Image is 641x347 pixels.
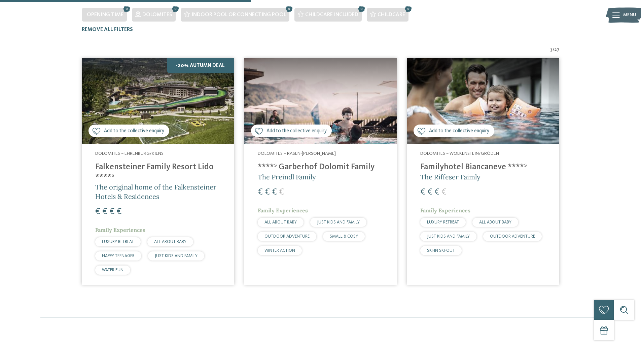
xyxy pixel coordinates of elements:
[427,188,432,197] span: €
[109,207,114,216] span: €
[258,173,316,181] span: The Preindl Family
[104,128,164,135] span: Add to the collective enquiry
[102,254,135,258] span: HAPPY TEENAGER
[305,12,358,18] span: Childcare included
[116,207,121,216] span: €
[420,188,425,197] span: €
[155,254,198,258] span: JUST KIDS AND FAMILY
[95,207,100,216] span: €
[378,12,405,18] span: Childcare
[427,234,470,239] span: JUST KIDS AND FAMILY
[265,188,270,197] span: €
[553,46,555,53] span: /
[244,58,397,285] a: Looking for family hotels? Find the best ones here! Add to the collective enquiry Dolomites – Ras...
[95,162,221,182] h4: Falkensteiner Family Resort Lido ****ˢ
[330,234,358,239] span: SMALL & COSY
[154,240,186,244] span: ALL ABOUT BABY
[95,227,145,233] span: Family Experiences
[279,188,284,197] span: €
[266,128,327,135] span: Add to the collective enquiry
[258,151,336,156] span: Dolomites – Rasen-[PERSON_NAME]
[95,151,164,156] span: Dolomites – Ehrenburg/Kiens
[434,188,439,197] span: €
[82,58,234,285] a: Looking for family hotels? Find the best ones here! Add to the collective enquiry -20% Autumn Dea...
[95,183,216,201] span: The original home of the Falkensteiner Hotels & Residences
[258,207,308,214] span: Family Experiences
[272,188,277,197] span: €
[420,162,546,172] h4: Familyhotel Biancaneve ****ˢ
[264,234,310,239] span: OUTDOOR ADVENTURE
[427,248,455,253] span: SKI-IN SKI-OUT
[264,220,297,224] span: ALL ABOUT BABY
[550,46,553,53] span: 3
[244,58,397,144] img: Looking for family hotels? Find the best ones here!
[142,12,172,18] span: Dolomites
[427,220,459,224] span: LUXURY RETREAT
[191,12,286,18] span: Indoor pool or connecting pool
[555,46,560,53] span: 27
[490,234,535,239] span: OUTDOOR ADVENTURE
[407,58,559,285] a: Looking for family hotels? Find the best ones here! Add to the collective enquiry Dolomites – Wol...
[317,220,360,224] span: JUST KIDS AND FAMILY
[479,220,511,224] span: ALL ABOUT BABY
[420,207,470,214] span: Family Experiences
[258,188,263,197] span: €
[407,58,559,144] img: Looking for family hotels? Find the best ones here!
[87,12,123,18] span: Opening time
[441,188,447,197] span: €
[258,162,383,172] h4: ****ˢ Garberhof Dolomit Family
[420,151,499,156] span: Dolomites – Wolkenstein/Gröden
[82,27,133,32] span: Remove all filters
[264,248,295,253] span: WINTER ACTION
[420,173,480,181] span: The Riffeser Faimly
[102,240,134,244] span: LUXURY RETREAT
[102,268,123,272] span: WATER FUN
[102,207,107,216] span: €
[429,128,489,135] span: Add to the collective enquiry
[82,58,234,144] img: Looking for family hotels? Find the best ones here!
